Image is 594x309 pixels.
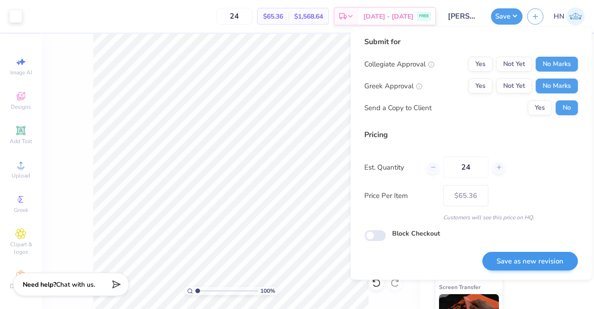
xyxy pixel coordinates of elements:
span: Add Text [10,138,32,145]
button: Not Yet [496,79,532,93]
span: 100 % [260,287,275,295]
strong: Need help? [23,280,56,289]
button: Save as new revision [482,252,578,271]
div: Send a Copy to Client [364,103,432,113]
button: Yes [468,79,492,93]
span: Chat with us. [56,280,95,289]
label: Est. Quantity [364,162,420,173]
div: Collegiate Approval [364,59,434,70]
span: Decorate [10,283,32,290]
span: Screen Transfer [439,282,481,292]
span: Greek [14,206,28,214]
input: – – [443,157,488,178]
label: Price Per Item [364,191,436,201]
button: Yes [528,100,552,115]
img: Huda Nadeem [567,7,585,26]
div: Greek Approval [364,81,422,92]
label: Block Checkout [392,229,440,238]
input: Untitled Design [441,7,486,26]
button: Yes [468,57,492,72]
button: Not Yet [496,57,532,72]
div: Customers will see this price on HQ. [364,213,578,222]
span: [DATE] - [DATE] [363,12,413,21]
button: No [555,100,578,115]
button: No Marks [536,57,578,72]
div: Pricing [364,129,578,140]
span: Upload [12,172,30,179]
span: FREE [419,13,429,20]
span: $65.36 [263,12,283,21]
a: HN [554,7,585,26]
button: Save [491,8,523,25]
span: Image AI [10,69,32,76]
button: No Marks [536,79,578,93]
span: Designs [11,103,31,111]
span: Clipart & logos [5,241,37,256]
span: HN [554,11,564,22]
input: – – [216,8,252,25]
div: Submit for [364,36,578,47]
span: $1,568.64 [294,12,323,21]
